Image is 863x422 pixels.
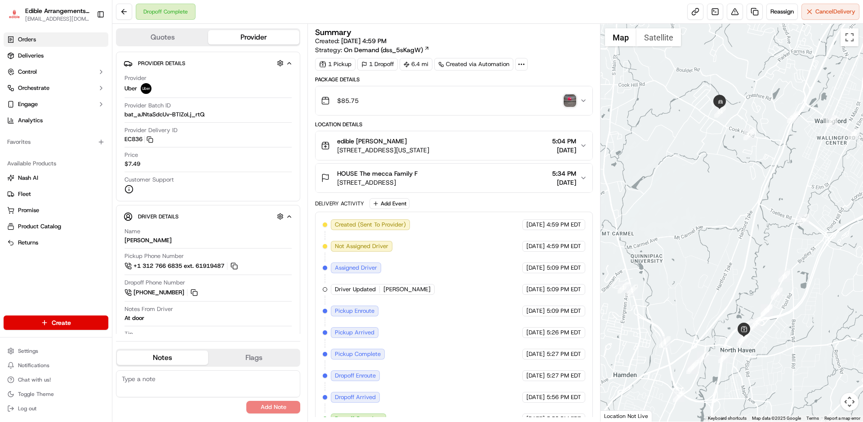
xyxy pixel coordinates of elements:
[7,239,105,247] a: Returns
[824,416,860,421] a: Report a map error
[335,393,376,401] span: Dropoff Arrived
[815,8,855,16] span: Cancel Delivery
[4,187,108,201] button: Fleet
[4,135,108,149] div: Favorites
[315,36,387,45] span: Created:
[25,15,89,22] button: [EMAIL_ADDRESS][DOMAIN_NAME]
[125,252,184,260] span: Pickup Phone Number
[4,235,108,250] button: Returns
[547,307,581,315] span: 5:09 PM EDT
[636,28,681,46] button: Show satellite imagery
[564,94,576,107] button: photo_proof_of_delivery image
[335,307,374,315] span: Pickup Enroute
[125,261,239,271] a: +1 312 766 6835 ext. 61919487
[72,127,148,143] a: 💻API Documentation
[4,156,108,171] div: Available Products
[5,127,72,143] a: 📗Knowledge Base
[9,86,25,102] img: 1736555255976-a54dd68f-1ca7-489b-9aae-adbdc363a1c4
[601,410,652,422] div: Location Not Live
[18,376,51,383] span: Chat with us!
[18,362,49,369] span: Notifications
[25,6,89,15] button: Edible Arrangements - [GEOGRAPHIC_DATA], [GEOGRAPHIC_DATA]
[18,116,43,124] span: Analytics
[76,131,83,138] div: 💻
[4,373,108,386] button: Chat with us!
[341,37,387,45] span: [DATE] 4:59 PM
[315,45,430,54] div: Strategy:
[697,351,709,363] div: 5
[315,58,356,71] div: 1 Pickup
[770,8,794,16] span: Reassign
[626,284,638,296] div: 2
[4,402,108,415] button: Log out
[117,351,208,365] button: Notes
[138,213,178,220] span: Driver Details
[4,4,93,25] button: Edible Arrangements - North Haven, CTEdible Arrangements - [GEOGRAPHIC_DATA], [GEOGRAPHIC_DATA][E...
[18,100,38,108] span: Engage
[797,214,809,226] div: 16
[124,209,293,224] button: Driver Details
[547,372,581,380] span: 5:27 PM EDT
[315,76,592,83] div: Package Details
[526,242,545,250] span: [DATE]
[801,4,859,20] button: CancelDelivery
[383,285,431,293] span: [PERSON_NAME]
[547,221,581,229] span: 4:59 PM EDT
[738,331,750,343] div: 10
[208,30,299,44] button: Provider
[618,282,629,293] div: 1
[337,169,418,178] span: HOUSE The mecca Family F
[18,222,61,231] span: Product Catalog
[125,102,171,110] span: Provider Batch ID
[316,86,592,115] button: $85.75photo_proof_of_delivery image
[752,416,801,421] span: Map data ©2025 Google
[708,415,747,422] button: Keyboard shortcuts
[603,410,632,422] a: Open this area in Google Maps (opens a new window)
[9,131,16,138] div: 📗
[357,58,398,71] div: 1 Dropoff
[749,319,761,330] div: 11
[18,174,38,182] span: Nash AI
[4,113,108,128] a: Analytics
[125,288,199,298] button: [PHONE_NUMBER]
[141,83,151,94] img: uber-new-logo.jpeg
[124,56,293,71] button: Provider Details
[125,135,153,143] button: EC836
[344,45,430,54] a: On Demand (dss_5sKagW)
[125,111,205,119] span: bat_aJNtaSdcUv-BTlZoLj_rtQ
[778,271,790,282] div: 15
[526,329,545,337] span: [DATE]
[316,131,592,160] button: edible [PERSON_NAME][STREET_ADDRESS][US_STATE]5:04 PM[DATE]
[153,89,164,99] button: Start new chat
[552,169,576,178] span: 5:34 PM
[337,137,407,146] span: edible [PERSON_NAME]
[9,36,164,50] p: Welcome 👋
[117,30,208,44] button: Quotes
[18,206,39,214] span: Promise
[547,264,581,272] span: 5:09 PM EDT
[526,285,545,293] span: [DATE]
[335,264,377,272] span: Assigned Driver
[4,388,108,400] button: Toggle Theme
[4,315,108,330] button: Create
[4,203,108,218] button: Promise
[826,115,837,127] div: 21
[659,336,671,348] div: 3
[125,236,172,244] div: [PERSON_NAME]
[4,171,108,185] button: Nash AI
[737,334,748,346] div: 9
[526,264,545,272] span: [DATE]
[434,58,513,71] a: Created via Automation
[4,81,108,95] button: Orchestrate
[125,330,133,338] span: Tip
[4,359,108,372] button: Notifications
[688,360,699,372] div: 7
[526,350,545,358] span: [DATE]
[718,351,730,363] div: 8
[761,304,773,316] div: 13
[125,84,137,93] span: Uber
[4,32,108,47] a: Orders
[714,106,726,118] div: 24
[337,96,359,105] span: $85.75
